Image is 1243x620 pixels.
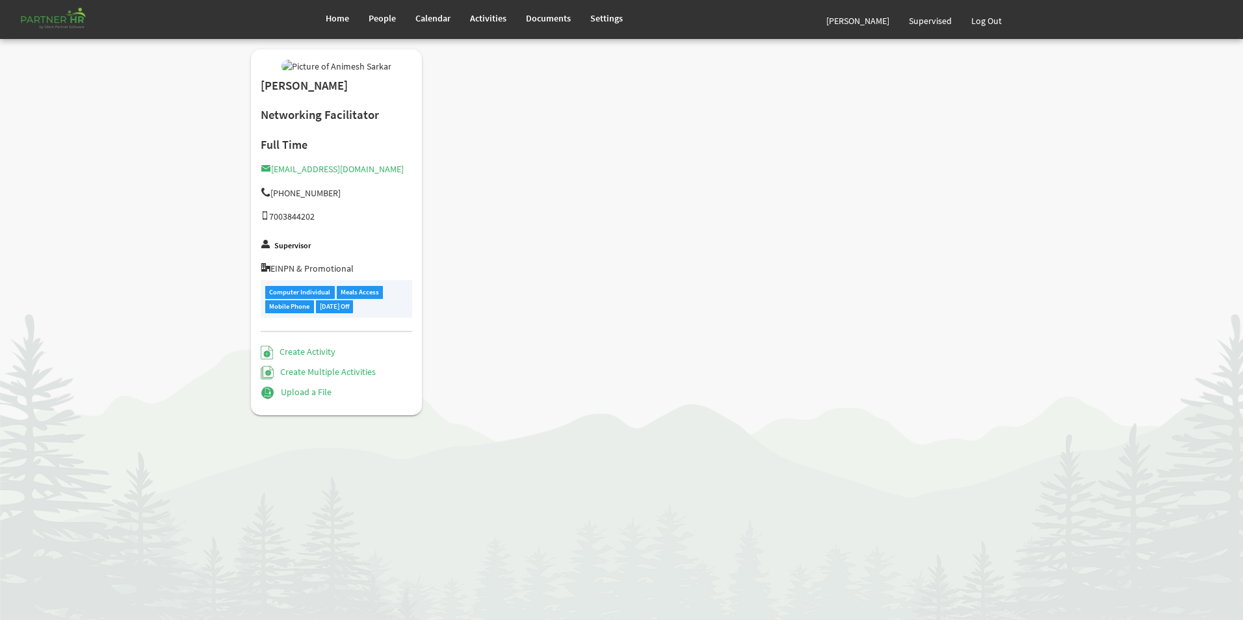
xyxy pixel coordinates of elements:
[817,3,899,39] a: [PERSON_NAME]
[261,346,335,357] a: Create Activity
[909,15,952,27] span: Supervised
[261,366,376,378] a: Create Multiple Activities
[265,300,314,313] div: Mobile Phone
[590,12,623,24] span: Settings
[261,79,412,93] h2: [PERSON_NAME]
[261,366,274,380] img: Create Multiple Activities
[899,3,962,39] a: Supervised
[261,109,412,122] h2: Networking Facilitator
[962,3,1012,39] a: Log Out
[369,12,396,24] span: People
[261,211,412,222] h5: 7003844202
[261,188,412,198] h5: [PHONE_NUMBER]
[316,300,354,313] div: [DATE] Off
[261,263,412,274] h5: EINPN & Promotional
[281,60,391,73] img: Picture of Animesh Sarkar
[470,12,506,24] span: Activities
[261,346,273,359] img: Create Activity
[337,286,384,298] div: Meals Access
[526,12,571,24] span: Documents
[274,242,311,250] label: Supervisor
[261,138,412,151] h4: Full Time
[265,286,335,298] div: Computer Individual
[326,12,349,24] span: Home
[261,163,404,175] a: [EMAIL_ADDRESS][DOMAIN_NAME]
[415,12,451,24] span: Calendar
[261,386,332,398] a: Upload a File
[261,386,274,400] img: Upload a File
